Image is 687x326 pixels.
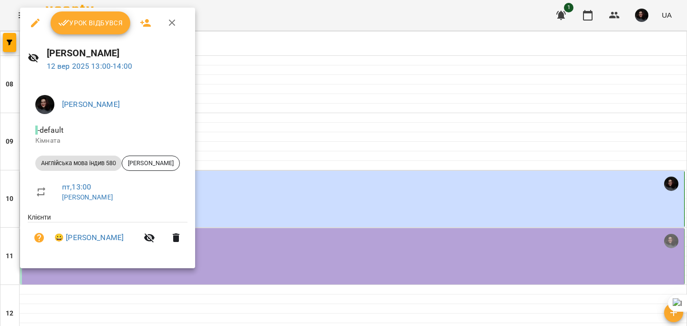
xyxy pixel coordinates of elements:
[35,95,54,114] img: 3b3145ad26fe4813cc7227c6ce1adc1c.jpg
[62,193,113,201] a: [PERSON_NAME]
[47,62,132,71] a: 12 вер 2025 13:00-14:00
[54,232,124,243] a: 😀 [PERSON_NAME]
[51,11,131,34] button: Урок відбувся
[35,159,122,168] span: Англійська мова індив 580
[122,159,179,168] span: [PERSON_NAME]
[47,46,187,61] h6: [PERSON_NAME]
[62,100,120,109] a: [PERSON_NAME]
[35,126,65,135] span: - default
[28,212,187,257] ul: Клієнти
[28,226,51,249] button: Візит ще не сплачено. Додати оплату?
[122,156,180,171] div: [PERSON_NAME]
[58,17,123,29] span: Урок відбувся
[35,136,180,146] p: Кімната
[62,182,91,191] a: пт , 13:00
